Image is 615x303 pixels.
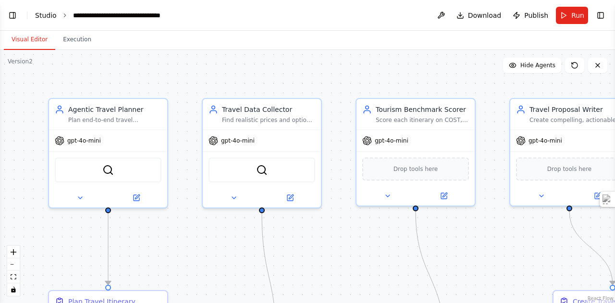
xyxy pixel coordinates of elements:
span: gpt-4o-mini [221,137,255,145]
div: React Flow controls [7,246,20,296]
img: SerplyWebSearchTool [256,164,268,176]
button: Run [556,7,588,24]
div: Tourism Benchmark ScorerScore each itinerary on COST, TIME, CARBON, DIVERSITY/LOCALNESS, and CONS... [356,98,476,206]
button: zoom in [7,246,20,258]
g: Edge from 11b18322-10b6-47d9-b46a-dbc162132438 to 1093831e-adda-4848-8bbf-a917f314da25 [103,213,113,285]
button: Show left sidebar [6,9,19,22]
a: React Flow attribution [588,296,614,301]
div: Travel Data Collector [222,105,315,114]
button: Hide Agents [503,58,561,73]
button: Download [453,7,505,24]
button: Open in side panel [109,192,163,204]
button: Open in side panel [263,192,317,204]
span: Publish [524,11,548,20]
button: Show right sidebar [594,9,607,22]
div: Version 2 [8,58,33,65]
a: Studio [35,12,57,19]
div: Plan end-to-end travel itineraries that satisfy hard constraints, optimise cost/time/carbon, and ... [68,116,161,124]
span: Drop tools here [394,164,438,174]
button: zoom out [7,258,20,271]
img: SerplyWebSearchTool [102,164,114,176]
div: Tourism Benchmark Scorer [376,105,469,114]
button: toggle interactivity [7,283,20,296]
div: Agentic Travel Planner [68,105,161,114]
span: gpt-4o-mini [529,137,562,145]
button: Publish [509,7,552,24]
button: fit view [7,271,20,283]
button: Execution [55,30,99,50]
span: gpt-4o-mini [375,137,408,145]
nav: breadcrumb [35,11,181,20]
div: Travel Data CollectorFind realistic prices and options for transport/lodging/activities and fill ... [202,98,322,208]
div: Score each itinerary on COST, TIME, CARBON, DIVERSITY/LOCALNESS, and CONSTRAINT COMPLIANCE using ... [376,116,469,124]
button: Open in side panel [417,190,471,202]
span: Drop tools here [547,164,592,174]
span: Run [571,11,584,20]
span: Hide Agents [520,61,555,69]
div: Agentic Travel PlannerPlan end-to-end travel itineraries that satisfy hard constraints, optimise ... [48,98,168,208]
div: Find realistic prices and options for transport/lodging/activities and fill missing fields in the... [222,116,315,124]
span: gpt-4o-mini [67,137,101,145]
button: Visual Editor [4,30,55,50]
span: Download [468,11,502,20]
